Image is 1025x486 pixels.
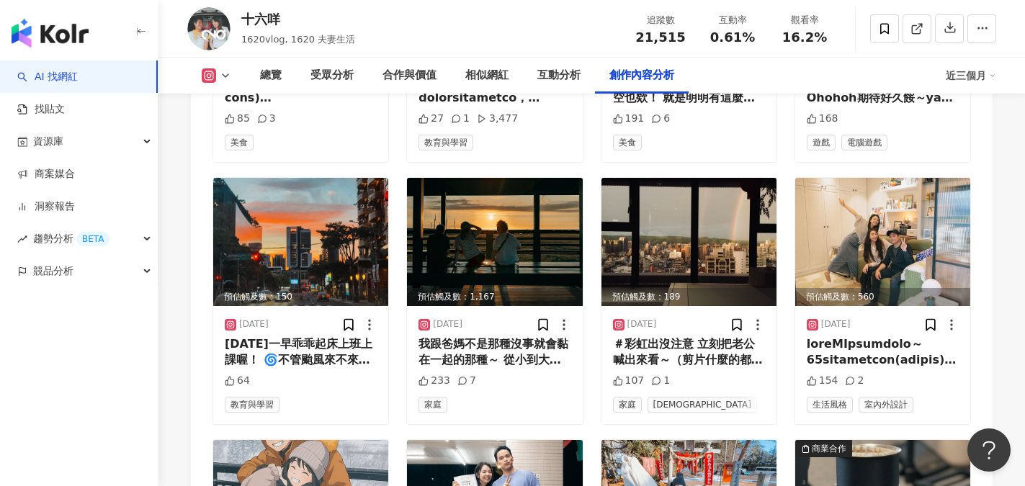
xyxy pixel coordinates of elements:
span: 教育與學習 [225,397,279,413]
div: 2 [845,374,864,388]
span: 1620vlog, 1620 夫妻生活 [241,34,355,45]
img: post-image [601,178,776,306]
div: 近三個月 [946,64,996,87]
div: 我跟爸媽不是那種沒事就會黏在一起的那種～ 從小到大都是如此！ 但我們是可以一起聊天、出遊、甚至可以一起在牌桌玩牌、玩遊戲～ 大聊政治也沒問題的那種！ 我想做什麼，爸媽也都是無限支持的那種！ 我跟... [418,336,570,369]
span: 美食 [225,135,254,150]
span: 教育與學習 [418,135,473,150]
div: 1 [651,374,670,388]
span: 趨勢分析 [33,222,109,255]
span: 遊戲 [807,135,836,150]
div: 合作與價值 [382,67,437,84]
div: 預估觸及數：1,167 [407,288,582,306]
div: 觀看率 [777,13,832,27]
span: 0.61% [710,30,755,45]
div: 1 [451,112,470,126]
span: 美食 [613,135,642,150]
span: 資源庫 [33,125,63,158]
div: 相似網紅 [465,67,509,84]
img: logo [12,19,89,48]
span: 家庭 [418,397,447,413]
div: post-image預估觸及數：560 [795,178,970,306]
span: rise [17,234,27,244]
div: 追蹤數 [633,13,688,27]
span: [DEMOGRAPHIC_DATA] [648,397,757,413]
span: 室內外設計 [859,397,913,413]
img: KOL Avatar [187,7,230,50]
div: 十六咩 [241,10,355,28]
iframe: Help Scout Beacon - Open [967,428,1011,472]
img: post-image [795,178,970,306]
a: 洞察報告 [17,199,75,214]
div: 3,477 [477,112,518,126]
div: 互動率 [705,13,760,27]
div: 191 [613,112,645,126]
div: 64 [225,374,250,388]
div: 創作內容分析 [609,67,674,84]
div: post-image預估觸及數：189 [601,178,776,306]
div: 受眾分析 [310,67,354,84]
div: 總覽 [260,67,282,84]
span: 電腦遊戲 [841,135,887,150]
div: 154 [807,374,838,388]
div: loreMIpsumdolo～ 65sitametcon(adipis) elitseddo， eiusmodtempor，inci～ utlaboreetdolore， magna～ aliq... [807,336,959,369]
a: 找貼文 [17,102,65,117]
div: 7 [457,374,476,388]
span: 競品分析 [33,255,73,287]
div: post-image預估觸及數：150 [213,178,388,306]
div: 233 [418,374,450,388]
div: 168 [807,112,838,126]
span: 家庭 [613,397,642,413]
div: [DATE] [821,318,851,330]
div: [DATE] [433,318,462,330]
a: 商案媒合 [17,167,75,181]
div: 6 [651,112,670,126]
div: post-image預估觸及數：1,167 [407,178,582,306]
span: 21,515 [635,30,685,45]
img: post-image [213,178,388,306]
div: [DATE] [627,318,657,330]
div: 預估觸及數：150 [213,288,388,306]
div: 27 [418,112,444,126]
div: [DATE] [239,318,269,330]
img: post-image [407,178,582,306]
a: searchAI 找網紅 [17,70,78,84]
div: 互動分析 [537,67,581,84]
div: 預估觸及數：560 [795,288,970,306]
div: 85 [225,112,250,126]
span: 16.2% [782,30,827,45]
span: 生活風格 [807,397,853,413]
div: BETA [76,232,109,246]
div: ＃彩虹出沒注意 立刻把老公喊出來看～（剪片什麼的都先放下） 就在落地窗外出現這一道～ 夏季觀測正式開張！冬天大多灰濛濛， 現在開始期待午後的[GEOGRAPHIC_DATA]下，還有雨過天青的彩... [613,336,765,369]
div: 107 [613,374,645,388]
div: 商業合作 [812,441,846,456]
div: 3 [257,112,276,126]
div: 預估觸及數：189 [601,288,776,306]
div: [DATE]一早乖乖起床上班上課喔！ 🌀不管颱風來不來，待辦清單都會在的🥰💪 [DATE]早上要煎蛋餅吃🥞 [225,336,377,369]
